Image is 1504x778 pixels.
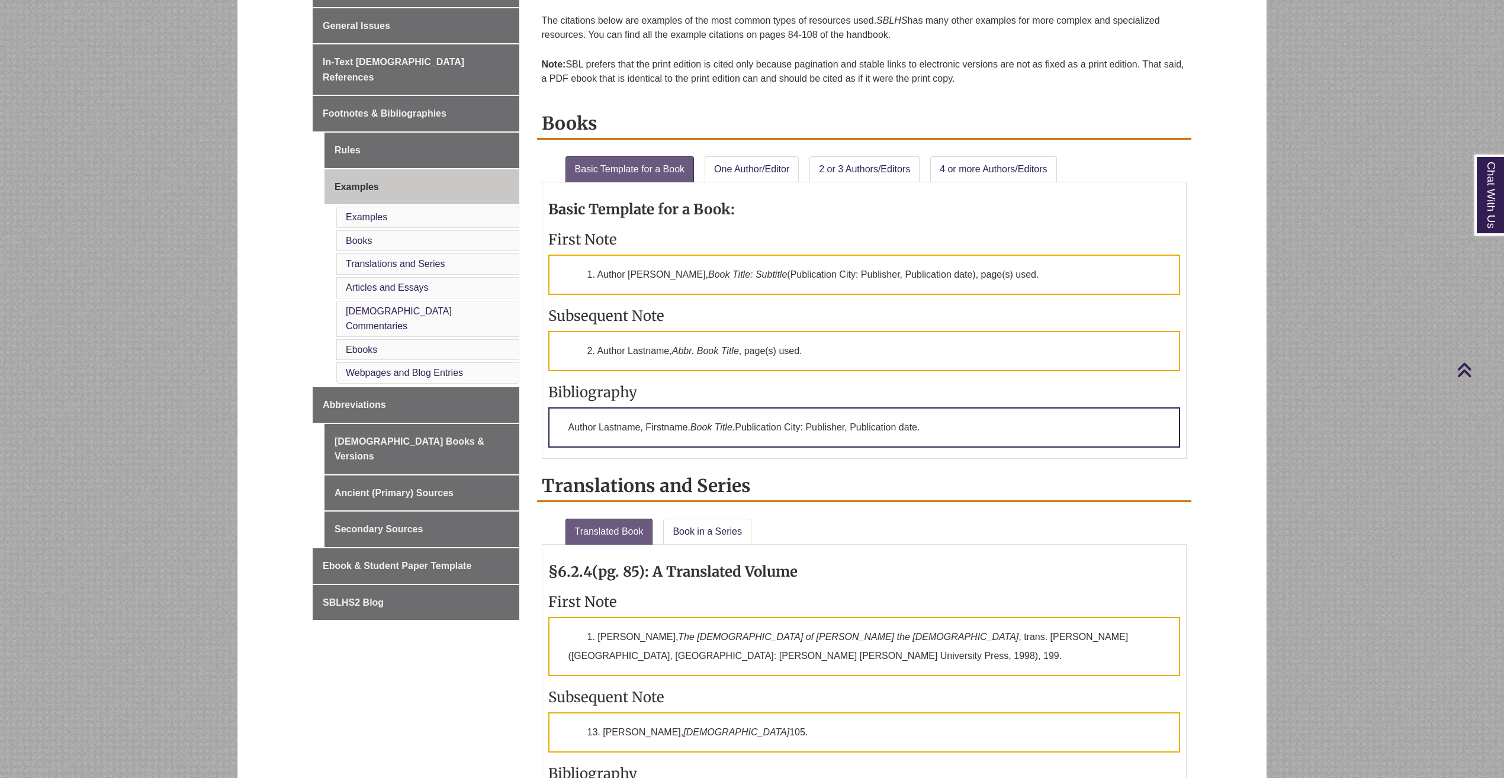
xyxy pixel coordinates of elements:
[809,156,920,182] a: 2 or 3 Authors/Editors
[313,44,519,95] a: In-Text [DEMOGRAPHIC_DATA] References
[324,169,519,205] a: Examples
[548,407,1181,448] p: Author Lastname, Firstname. Publication City: Publisher, Publication date.
[548,712,1181,753] p: 13. [PERSON_NAME], 105.
[690,422,735,432] em: Book Title.
[565,519,653,545] a: Translated Book
[672,346,739,356] em: Abbr. Book Title
[313,548,519,584] a: Ebook & Student Paper Template
[324,512,519,547] a: Secondary Sources
[313,96,519,131] a: Footnotes & Bibliographies
[678,632,1018,642] em: The [DEMOGRAPHIC_DATA] of [PERSON_NAME] the [DEMOGRAPHIC_DATA]
[323,21,390,31] span: General Issues
[565,156,695,182] a: Basic Template for a Book
[537,471,1192,502] h2: Translations and Series
[592,562,798,581] strong: (pg. 85): A Translated Volume
[346,236,372,246] a: Books
[313,8,519,44] a: General Issues
[542,59,566,69] strong: Note:
[346,345,377,355] a: Ebooks
[542,9,1187,47] p: The citations below are examples of the most common types of resources used. has many other examp...
[323,108,446,118] span: Footnotes & Bibliographies
[548,617,1181,676] p: 1. [PERSON_NAME], , trans. [PERSON_NAME] ([GEOGRAPHIC_DATA], [GEOGRAPHIC_DATA]: [PERSON_NAME] [PE...
[323,561,471,571] span: Ebook & Student Paper Template
[346,212,387,222] a: Examples
[930,156,1056,182] a: 4 or more Authors/Editors
[537,108,1192,140] h2: Books
[876,15,907,25] em: SBLHS
[1457,362,1501,378] a: Back to Top
[683,727,789,737] em: [DEMOGRAPHIC_DATA]
[313,585,519,621] a: SBLHS2 Blog
[548,688,1181,706] h3: Subsequent Note
[323,57,464,82] span: In-Text [DEMOGRAPHIC_DATA] References
[548,383,1181,401] h3: Bibliography
[548,255,1181,295] p: 1. Author [PERSON_NAME], (Publication City: Publisher, Publication date), page(s) used.
[346,368,463,378] a: Webpages and Blog Entries
[663,519,751,545] a: Book in a Series
[548,562,592,581] strong: §6.2.4
[548,331,1181,371] p: 2. Author Lastname, , page(s) used.
[708,269,787,279] em: Book Title: Subtitle
[548,230,1181,249] h3: First Note
[324,133,519,168] a: Rules
[548,593,1181,611] h3: First Note
[324,475,519,511] a: Ancient (Primary) Sources
[323,400,386,410] span: Abbreviations
[323,597,384,607] span: SBLHS2 Blog
[313,387,519,423] a: Abbreviations
[346,306,452,332] a: [DEMOGRAPHIC_DATA] Commentaries
[705,156,799,182] a: One Author/Editor
[324,424,519,474] a: [DEMOGRAPHIC_DATA] Books & Versions
[346,259,445,269] a: Translations and Series
[548,307,1181,325] h3: Subsequent Note
[346,282,429,292] a: Articles and Essays
[548,200,735,218] strong: Basic Template for a Book:
[542,53,1187,91] p: SBL prefers that the print edition is cited only because pagination and stable links to electroni...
